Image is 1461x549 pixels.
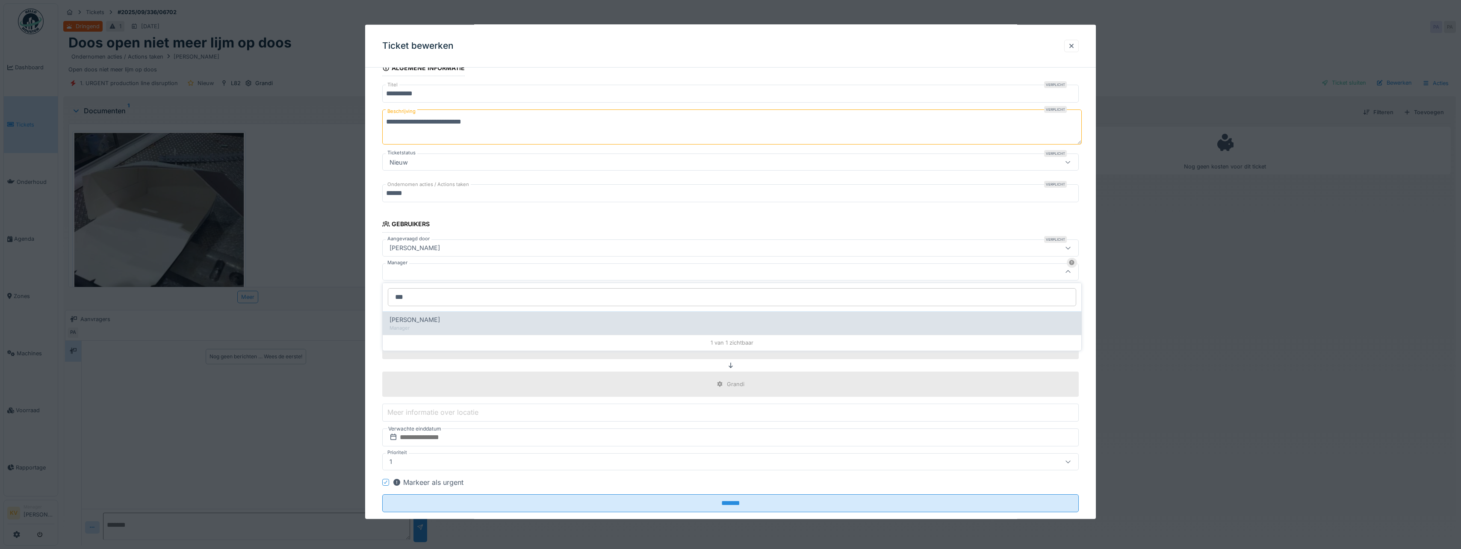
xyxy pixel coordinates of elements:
[393,477,463,487] div: Markeer als urgent
[386,235,431,242] label: Aangevraagd door
[386,457,396,466] div: 1
[386,149,417,156] label: Ticketstatus
[390,325,1074,332] div: Manager
[383,335,1081,350] div: 1 van 1 zichtbaar
[390,315,440,325] span: [PERSON_NAME]
[386,157,411,167] div: Nieuw
[1044,150,1067,157] div: Verplicht
[727,380,744,388] div: Grandi
[382,62,465,76] div: Algemene informatie
[1044,236,1067,242] div: Verplicht
[386,259,409,266] label: Manager
[386,243,443,252] div: [PERSON_NAME]
[1044,81,1067,88] div: Verplicht
[382,41,454,51] h3: Ticket bewerken
[386,181,471,188] label: Ondernomen acties / Actions taken
[386,407,480,417] label: Meer informatie over locatie
[1044,181,1067,188] div: Verplicht
[382,218,430,232] div: Gebruikers
[386,106,417,117] label: Beschrijving
[387,424,442,434] label: Verwachte einddatum
[1044,106,1067,113] div: Verplicht
[386,81,399,89] label: Titel
[386,449,409,456] label: Prioriteit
